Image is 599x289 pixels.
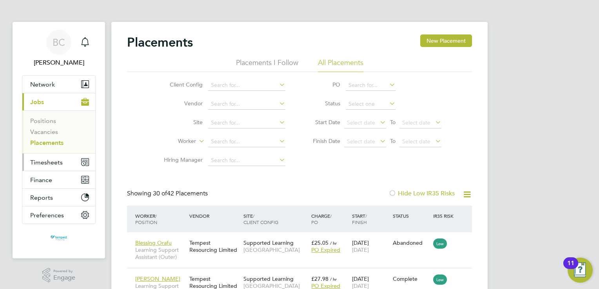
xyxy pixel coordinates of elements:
label: Site [158,119,203,126]
span: Finance [30,176,52,184]
span: / PO [311,213,332,225]
span: Learning Support Assistant (Outer) [135,246,185,260]
label: Worker [151,137,196,145]
span: Powered by [53,268,75,275]
button: Reports [22,189,95,206]
div: Status [391,209,432,223]
input: Select one [346,99,396,110]
input: Search for... [208,136,285,147]
span: 42 Placements [153,190,208,197]
label: Hide Low IR35 Risks [388,190,455,197]
a: BC[PERSON_NAME] [22,30,96,67]
span: Timesheets [30,159,63,166]
div: Start [350,209,391,229]
span: / Client Config [243,213,278,225]
button: New Placement [420,34,472,47]
span: Select date [347,138,375,145]
span: / hr [330,240,337,246]
button: Open Resource Center, 11 new notifications [568,258,593,283]
input: Search for... [346,80,396,91]
div: Worker [133,209,187,229]
input: Search for... [208,99,285,110]
a: Vacancies [30,128,58,135]
h2: Placements [127,34,193,50]
a: Go to home page [22,232,96,244]
span: Engage [53,275,75,281]
span: Blessing Orafu [135,239,172,246]
a: [PERSON_NAME]Learning Support Assistant (with Personal Care) (Inner)Tempest Resourcing LimitedSup... [133,271,472,278]
span: Low [433,238,447,249]
label: PO [305,81,340,88]
div: Charge [309,209,350,229]
span: [GEOGRAPHIC_DATA] [243,246,307,253]
span: 30 of [153,190,167,197]
div: Tempest Resourcing Limited [187,235,241,257]
span: BC [53,37,65,47]
span: Becky Crawley [22,58,96,67]
button: Preferences [22,206,95,224]
a: Powered byEngage [42,268,76,283]
span: £27.98 [311,275,329,282]
div: Vendor [187,209,241,223]
input: Search for... [208,117,285,128]
span: £25.05 [311,239,329,246]
input: Search for... [208,80,285,91]
div: Complete [393,275,430,282]
label: Client Config [158,81,203,88]
span: Select date [402,119,430,126]
span: Network [30,81,55,88]
span: Low [433,275,447,285]
span: Jobs [30,98,44,106]
span: [PERSON_NAME] [135,275,180,282]
span: Supported Learning [243,275,294,282]
a: Blessing OrafuLearning Support Assistant (Outer)Tempest Resourcing LimitedSupported Learning[GEOG... [133,235,472,242]
div: Showing [127,190,209,198]
span: [DATE] [352,246,369,253]
div: Jobs [22,110,95,153]
div: [DATE] [350,235,391,257]
div: IR35 Risk [431,209,458,223]
div: 11 [567,263,574,273]
li: All Placements [318,58,363,72]
img: tempestresourcing-logo-retina.png [50,232,67,244]
input: Search for... [208,155,285,166]
label: Status [305,100,340,107]
label: Vendor [158,100,203,107]
div: Abandoned [393,239,430,246]
span: PO Expired [311,246,340,253]
span: Reports [30,194,53,201]
a: Placements [30,139,64,146]
nav: Main navigation [13,22,105,258]
label: Start Date [305,119,340,126]
button: Timesheets [22,154,95,171]
button: Network [22,76,95,93]
label: Finish Date [305,137,340,144]
span: Preferences [30,211,64,219]
button: Finance [22,171,95,188]
span: / hr [330,276,337,282]
a: Positions [30,117,56,125]
span: To [388,117,398,127]
li: Placements I Follow [236,58,298,72]
span: / Position [135,213,157,225]
span: To [388,136,398,146]
span: Select date [347,119,375,126]
div: Site [241,209,309,229]
span: Select date [402,138,430,145]
span: / Finish [352,213,367,225]
span: Supported Learning [243,239,294,246]
label: Hiring Manager [158,156,203,163]
button: Jobs [22,93,95,110]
